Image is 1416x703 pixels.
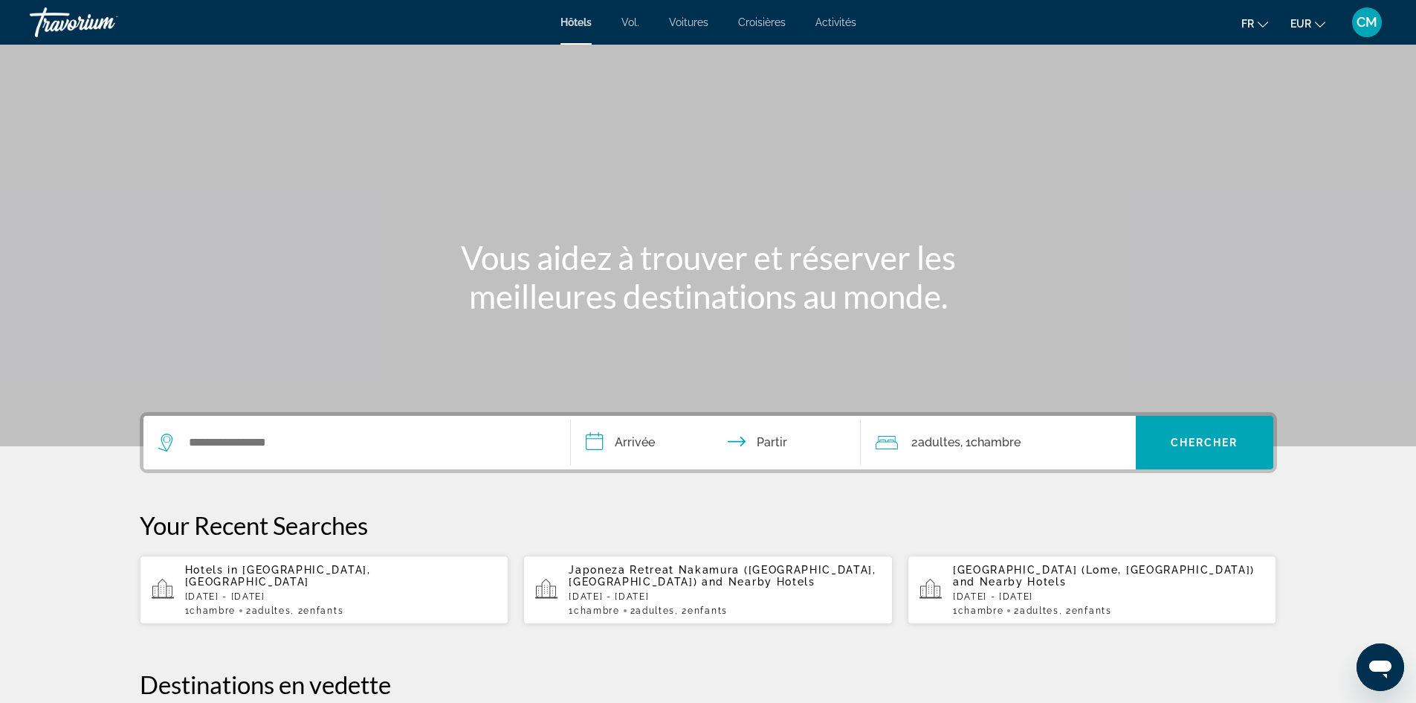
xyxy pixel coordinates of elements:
a: Voitures [669,16,708,28]
span: 1 [953,606,1003,616]
font: EUR [1290,18,1311,30]
span: Chambre [190,606,236,616]
font: 2 [911,435,918,449]
span: Hotels in [185,564,239,576]
span: Adultes [636,606,675,616]
font: adultes [918,435,960,449]
span: [GEOGRAPHIC_DATA] (Lome, [GEOGRAPHIC_DATA]) [953,564,1255,576]
button: [GEOGRAPHIC_DATA] (Lome, [GEOGRAPHIC_DATA]) and Nearby Hotels[DATE] - [DATE]1Chambre2Adultes, 2En... [908,555,1277,625]
span: Adultes [252,606,291,616]
p: [DATE] - [DATE] [569,591,881,602]
button: Changer de langue [1241,13,1268,34]
span: Chambre [574,606,620,616]
span: Chambre [958,606,1004,616]
button: Voyageurs : 2 adultes, 0 enfants [861,416,1136,469]
span: 1 [185,606,236,616]
a: Activités [815,16,856,28]
span: 2 [1014,606,1058,616]
font: Chambre [971,435,1021,449]
a: Travorium [30,3,178,42]
a: Vol. [621,16,639,28]
button: Hotels in [GEOGRAPHIC_DATA], [GEOGRAPHIC_DATA][DATE] - [DATE]1Chambre2Adultes, 2Enfants [140,555,509,625]
span: Adultes [1020,606,1059,616]
font: fr [1241,18,1254,30]
h2: Destinations en vedette [140,670,1277,699]
a: Hôtels [560,16,592,28]
span: Enfants [1072,606,1112,616]
iframe: Bouton de lancement de la fenêtre de messagerie [1357,643,1404,691]
span: , 2 [1059,606,1112,616]
div: Widget de recherche [143,416,1273,469]
span: 2 [630,606,675,616]
span: Enfants [303,606,343,616]
span: , 2 [291,606,343,616]
p: [DATE] - [DATE] [953,591,1265,602]
span: 1 [569,606,619,616]
button: Menu utilisateur [1348,7,1386,38]
span: Japoneza Retreat Nakamura ([GEOGRAPHIC_DATA], [GEOGRAPHIC_DATA]) [569,564,876,588]
font: , 1 [960,435,971,449]
p: [DATE] - [DATE] [185,591,497,602]
font: Vous aidez à trouver et réserver les meilleures destinations au monde. [461,238,956,315]
button: Dates d'arrivée et de départ [571,416,861,469]
button: Japoneza Retreat Nakamura ([GEOGRAPHIC_DATA], [GEOGRAPHIC_DATA]) and Nearby Hotels[DATE] - [DATE]... [523,555,893,625]
span: [GEOGRAPHIC_DATA], [GEOGRAPHIC_DATA] [185,564,371,588]
span: and Nearby Hotels [953,576,1067,588]
button: Changer de devise [1290,13,1325,34]
p: Your Recent Searches [140,510,1277,540]
span: and Nearby Hotels [702,576,815,588]
font: Chercher [1171,437,1238,449]
span: 2 [246,606,291,616]
font: CM [1357,14,1377,30]
a: Croisières [738,16,786,28]
span: Enfants [688,606,728,616]
button: Chercher [1136,416,1273,469]
span: , 2 [675,606,728,616]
